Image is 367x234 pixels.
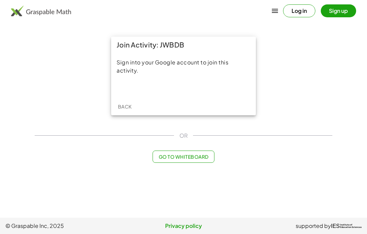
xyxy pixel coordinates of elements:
[117,58,250,75] div: Sign into your Google account to join this activity.
[296,222,331,230] span: supported by
[5,222,124,230] span: © Graspable Inc, 2025
[111,37,256,53] div: Join Activity: JWBDB
[124,222,243,230] a: Privacy policy
[114,100,136,113] button: Back
[179,132,188,140] span: OR
[331,222,362,230] a: IESInstitute ofEducation Sciences
[340,224,362,229] span: Institute of Education Sciences
[153,151,214,163] button: Go to Whiteboard
[321,4,356,17] button: Sign up
[118,103,132,110] span: Back
[158,154,208,160] span: Go to Whiteboard
[283,4,315,17] button: Log in
[331,223,340,229] span: IES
